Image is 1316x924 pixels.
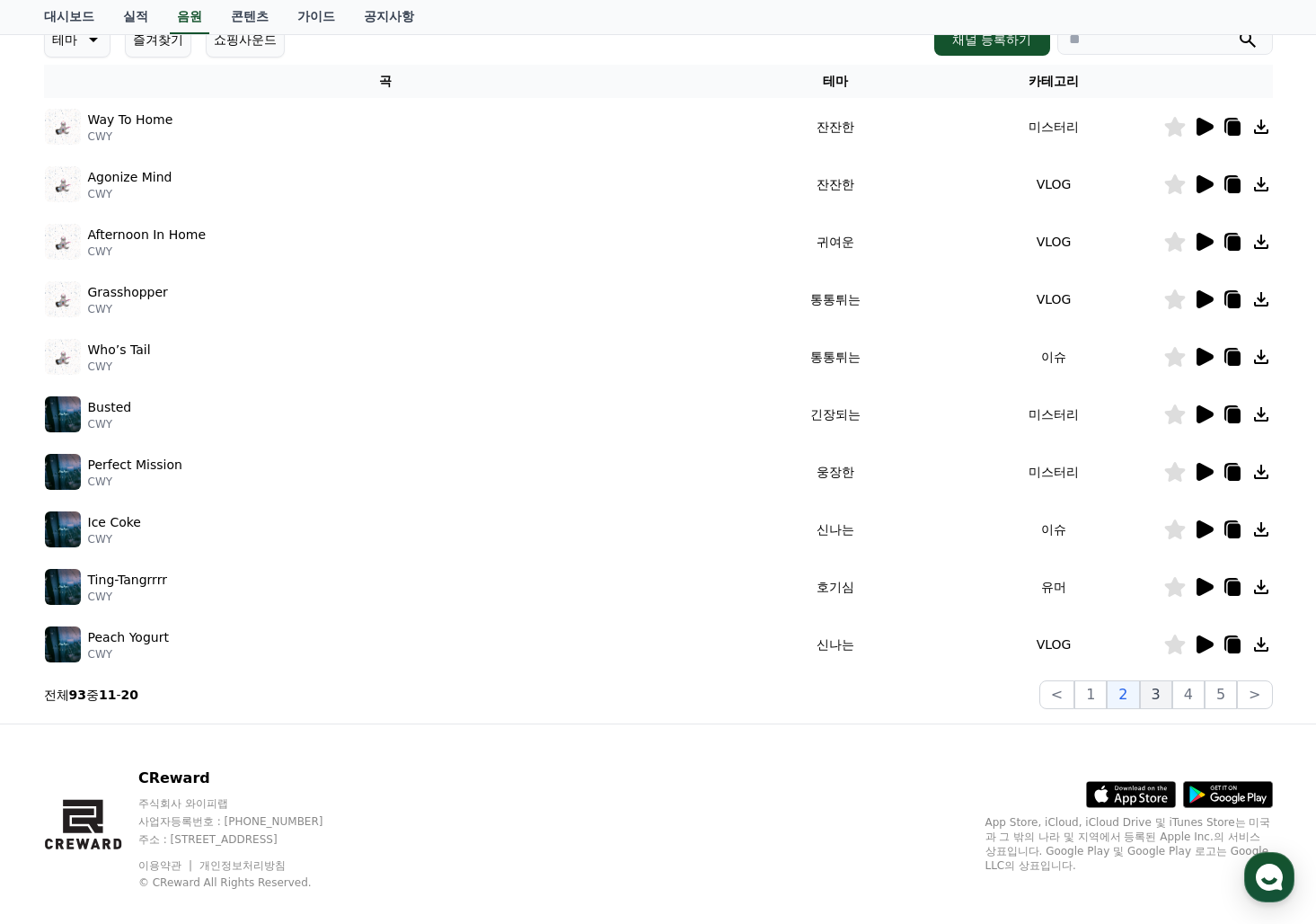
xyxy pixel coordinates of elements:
p: 주식회사 와이피랩 [138,796,358,811]
strong: 93 [69,688,86,702]
p: CWY [88,475,182,489]
td: 유머 [945,558,1163,616]
p: CWY [88,647,169,662]
span: 홈 [57,597,67,611]
button: 1 [1074,680,1107,709]
p: CWY [88,360,151,374]
button: 5 [1205,680,1237,709]
p: CWY [88,417,132,431]
td: 미스터리 [945,443,1163,501]
p: © CReward All Rights Reserved. [138,875,358,890]
a: 개인정보처리방침 [199,859,286,872]
img: music [45,396,81,432]
td: 미스터리 [945,98,1163,155]
p: Grasshopper [88,283,168,302]
p: Ting-Tangrrrr [88,571,167,590]
img: music [45,339,81,375]
p: CWY [88,302,168,316]
button: 3 [1140,680,1172,709]
img: music [45,511,81,547]
img: music [45,224,81,260]
td: 잔잔한 [727,98,945,155]
p: CWY [88,187,172,201]
p: Agonize Mind [88,168,172,187]
td: 미스터리 [945,386,1163,443]
button: > [1237,680,1272,709]
p: Ice Coke [88,513,141,532]
button: 채널 등록하기 [934,23,1049,56]
span: 설정 [278,597,299,611]
img: music [45,281,81,317]
a: 설정 [232,570,345,615]
p: Afternoon In Home [88,226,207,244]
strong: 11 [99,688,116,702]
td: VLOG [945,271,1163,328]
p: CWY [88,532,141,546]
a: 이용약관 [138,859,195,872]
td: 통통튀는 [727,328,945,386]
button: 즐겨찾기 [125,22,191,58]
button: 4 [1172,680,1205,709]
td: 긴장되는 [727,386,945,443]
p: CReward [138,768,358,789]
p: 주소 : [STREET_ADDRESS] [138,832,358,847]
p: 사업자등록번호 : [PHONE_NUMBER] [138,814,358,829]
button: 테마 [44,22,110,58]
img: music [45,109,81,145]
button: 쇼핑사운드 [206,22,285,58]
td: VLOG [945,616,1163,673]
strong: 20 [121,688,138,702]
td: 웅장한 [727,443,945,501]
th: 테마 [727,65,945,98]
th: 곡 [44,65,727,98]
p: Peach Yogurt [88,628,169,647]
img: music [45,569,81,605]
td: 이슈 [945,501,1163,558]
th: 카테고리 [945,65,1163,98]
span: 대화 [164,598,186,612]
button: < [1039,680,1074,709]
p: 테마 [52,27,77,52]
p: Busted [88,398,132,417]
td: 귀여운 [727,213,945,271]
p: CWY [88,129,173,144]
td: VLOG [945,213,1163,271]
td: 신나는 [727,616,945,673]
a: 홈 [5,570,119,615]
td: VLOG [945,155,1163,213]
img: music [45,166,81,202]
p: Who’s Tail [88,341,151,360]
img: music [45,626,81,662]
td: 신나는 [727,501,945,558]
p: Way To Home [88,111,173,129]
img: music [45,454,81,490]
p: CWY [88,590,167,604]
p: 전체 중 - [44,686,139,704]
td: 통통튀는 [727,271,945,328]
p: Perfect Mission [88,456,182,475]
p: App Store, iCloud, iCloud Drive 및 iTunes Store는 미국과 그 밖의 나라 및 지역에서 등록된 Apple Inc.의 서비스 상표입니다. Goo... [985,815,1273,873]
td: 호기심 [727,558,945,616]
p: CWY [88,244,207,259]
a: 대화 [119,570,232,615]
td: 잔잔한 [727,155,945,213]
button: 2 [1107,680,1139,709]
td: 이슈 [945,328,1163,386]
